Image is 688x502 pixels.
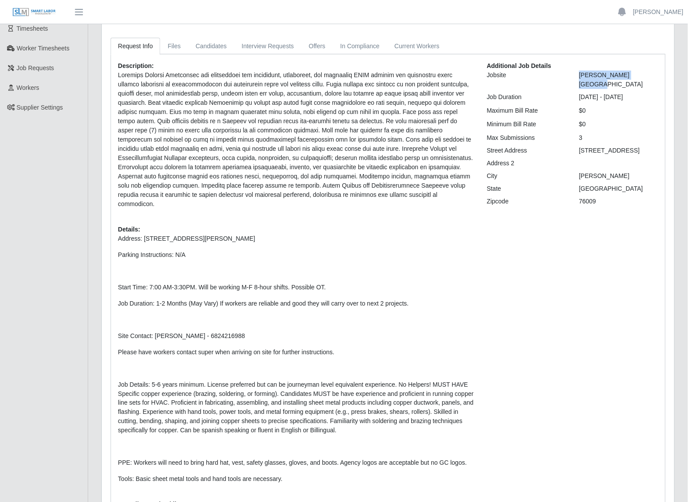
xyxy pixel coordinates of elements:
[573,146,665,155] div: [STREET_ADDRESS]
[573,93,665,102] div: [DATE] - [DATE]
[480,159,573,168] div: Address 2
[480,71,573,89] div: Jobsite
[118,380,474,435] p: Job Details: 5-6 years minimum. License preferred but can be journeyman level equivalent experien...
[17,104,63,111] span: Supplier Settings
[17,84,39,91] span: Workers
[118,250,474,260] p: Parking Instructions: N/A
[573,120,665,129] div: $0
[301,38,333,55] a: Offers
[480,120,573,129] div: Minimum Bill Rate
[118,71,474,209] p: Loremips Dolorsi Ametconsec adi elitseddoei tem incididunt, utlaboreet, dol magnaaliq ENIM admini...
[573,184,665,193] div: [GEOGRAPHIC_DATA]
[480,146,573,155] div: Street Address
[111,38,160,55] a: Request Info
[573,171,665,181] div: [PERSON_NAME]
[118,234,474,243] p: Address: [STREET_ADDRESS][PERSON_NAME]
[573,197,665,206] div: 76009
[17,25,48,32] span: Timesheets
[480,93,573,102] div: Job Duration
[188,38,234,55] a: Candidates
[480,133,573,142] div: Max Submissions
[633,7,684,17] a: [PERSON_NAME]
[17,64,54,71] span: Job Requests
[118,475,474,484] p: Tools: Basic sheet metal tools and hand tools are necessary.
[480,184,573,193] div: State
[118,459,474,468] p: PPE: Workers will need to bring hard hat, vest, safety glasses, gloves, and boots. Agency logos a...
[387,38,447,55] a: Current Workers
[480,106,573,115] div: Maximum Bill Rate
[118,299,474,308] p: Job Duration: 1-2 Months (May Vary) If workers are reliable and good they will carry over to next...
[160,38,188,55] a: Files
[234,38,301,55] a: Interview Requests
[573,133,665,142] div: 3
[333,38,387,55] a: In Compliance
[480,197,573,206] div: Zipcode
[118,348,474,357] p: Please have workers contact super when arriving on site for further instructions.
[487,62,552,69] b: Additional Job Details
[573,71,665,89] div: [PERSON_NAME][GEOGRAPHIC_DATA]
[12,7,56,17] img: SLM Logo
[480,171,573,181] div: City
[573,106,665,115] div: $0
[118,62,154,69] b: Description:
[17,45,69,52] span: Worker Timesheets
[118,283,474,292] p: Start Time: 7:00 AM-3:30PM. Will be working M-F 8-hour shifts. Possible OT.
[118,331,474,341] p: Site Contact: [PERSON_NAME] - 6824216988
[118,226,140,233] b: Details:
